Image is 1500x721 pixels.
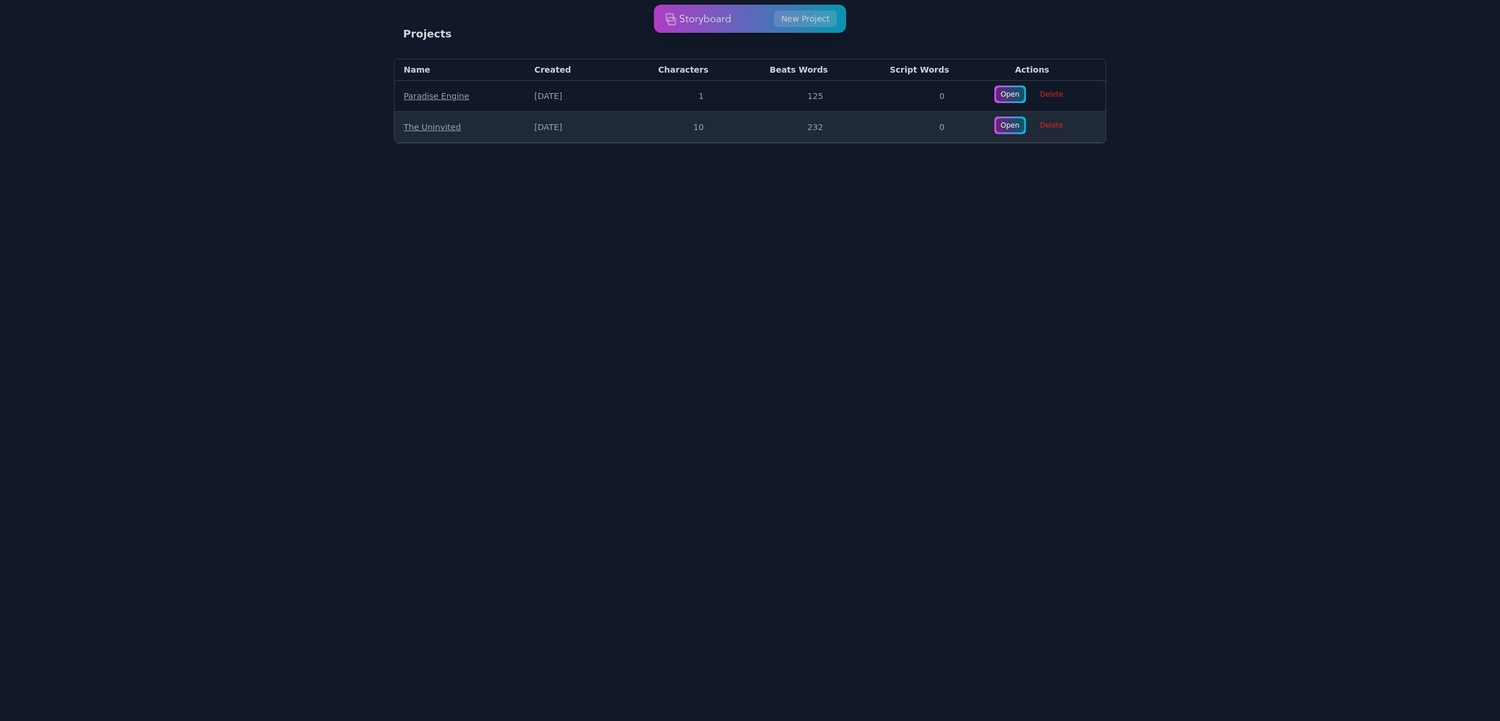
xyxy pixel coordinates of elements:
[837,81,959,112] td: 0
[994,86,1026,103] a: Open
[1033,86,1070,102] span: Delete
[611,112,718,143] td: 10
[404,91,469,101] a: Paradise Engine
[611,81,718,112] td: 1
[959,59,1106,81] th: Actions
[666,7,731,30] img: storyboard
[718,112,837,143] td: 232
[525,81,611,112] td: [DATE]
[525,59,611,81] th: Created
[718,59,837,81] th: Beats Words
[996,87,1024,101] div: Open
[718,81,837,112] td: 125
[403,26,452,42] h2: Projects
[837,59,959,81] th: Script Words
[404,122,461,132] a: The Uninvited
[774,11,837,27] button: New Project
[1033,117,1070,134] span: Delete
[996,118,1024,132] div: Open
[525,112,611,143] td: [DATE]
[994,117,1026,134] a: Open
[837,112,959,143] td: 0
[611,59,718,81] th: Characters
[394,59,525,81] th: Name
